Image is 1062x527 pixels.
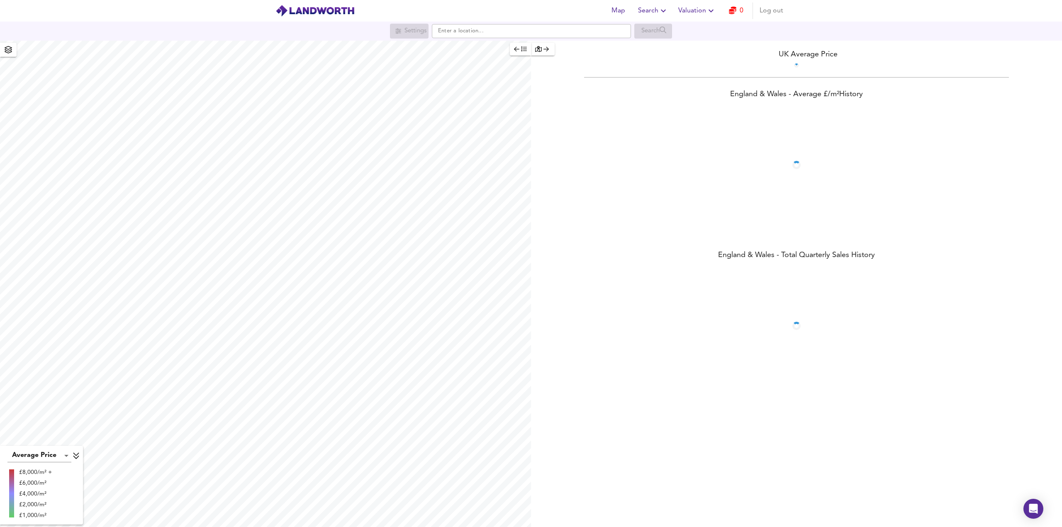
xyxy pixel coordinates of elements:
input: Enter a location... [432,24,631,38]
div: England & Wales - Total Quarterly Sales History [531,250,1062,262]
div: Average Price [7,449,71,462]
button: Search [635,2,672,19]
div: Search for a location first or explore the map [634,24,672,39]
div: £1,000/m² [19,511,52,520]
span: Valuation [678,5,716,17]
img: logo [275,5,355,17]
div: £4,000/m² [19,490,52,498]
button: Log out [756,2,787,19]
div: £2,000/m² [19,500,52,509]
span: Log out [760,5,783,17]
div: Search for a location first or explore the map [390,24,429,39]
button: Map [605,2,631,19]
div: UK Average Price [531,49,1062,60]
span: Map [608,5,628,17]
button: Valuation [675,2,719,19]
div: Open Intercom Messenger [1023,499,1043,519]
div: £8,000/m² + [19,468,52,476]
div: £6,000/m² [19,479,52,487]
span: Search [638,5,668,17]
div: England & Wales - Average £/ m² History [531,89,1062,101]
button: 0 [723,2,749,19]
a: 0 [729,5,743,17]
